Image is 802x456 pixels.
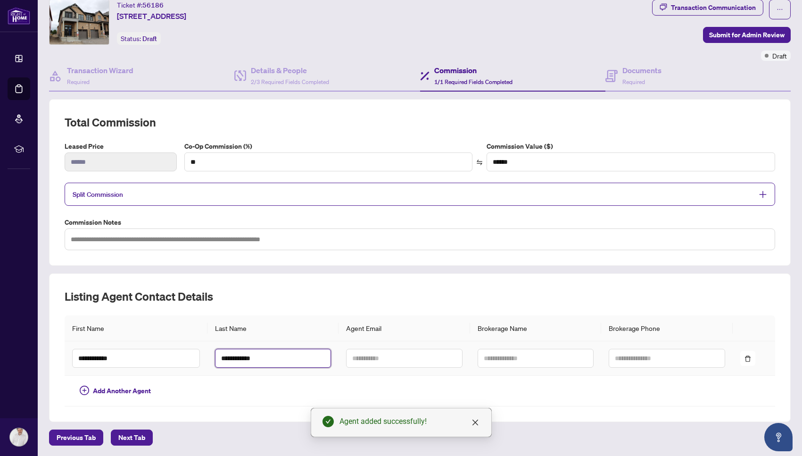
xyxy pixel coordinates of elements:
[207,315,339,341] th: Last Name
[117,32,161,45] div: Status:
[251,78,329,85] span: 2/3 Required Fields Completed
[487,141,775,152] label: Commission Value ($)
[764,423,793,451] button: Open asap
[434,65,513,76] h4: Commission
[777,6,783,13] span: ellipsis
[73,190,123,199] span: Split Commission
[65,217,775,228] label: Commission Notes
[65,141,177,152] label: Leased Price
[339,416,480,427] div: Agent added successfully!
[434,78,513,85] span: 1/1 Required Fields Completed
[67,78,90,85] span: Required
[622,65,661,76] h4: Documents
[80,386,89,395] span: plus-circle
[251,65,329,76] h4: Details & People
[49,430,103,446] button: Previous Tab
[67,65,133,76] h4: Transaction Wizard
[65,315,207,341] th: First Name
[339,315,470,341] th: Agent Email
[476,159,483,166] span: swap
[184,141,473,152] label: Co-Op Commission (%)
[65,115,775,130] h2: Total Commission
[622,78,645,85] span: Required
[703,27,791,43] button: Submit for Admin Review
[772,51,787,61] span: Draft
[10,428,28,446] img: Profile Icon
[471,419,479,426] span: close
[111,430,153,446] button: Next Tab
[117,10,186,22] span: [STREET_ADDRESS]
[322,416,334,427] span: check-circle
[118,430,145,445] span: Next Tab
[142,1,164,9] span: 56186
[601,315,733,341] th: Brokerage Phone
[759,190,767,199] span: plus
[93,386,151,396] span: Add Another Agent
[8,7,30,25] img: logo
[65,289,775,304] h2: Listing Agent Contact Details
[65,183,775,206] div: Split Commission
[744,355,751,362] span: delete
[57,430,96,445] span: Previous Tab
[470,315,602,341] th: Brokerage Name
[470,417,480,428] a: Close
[142,34,157,43] span: Draft
[709,27,785,42] span: Submit for Admin Review
[72,383,158,398] button: Add Another Agent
